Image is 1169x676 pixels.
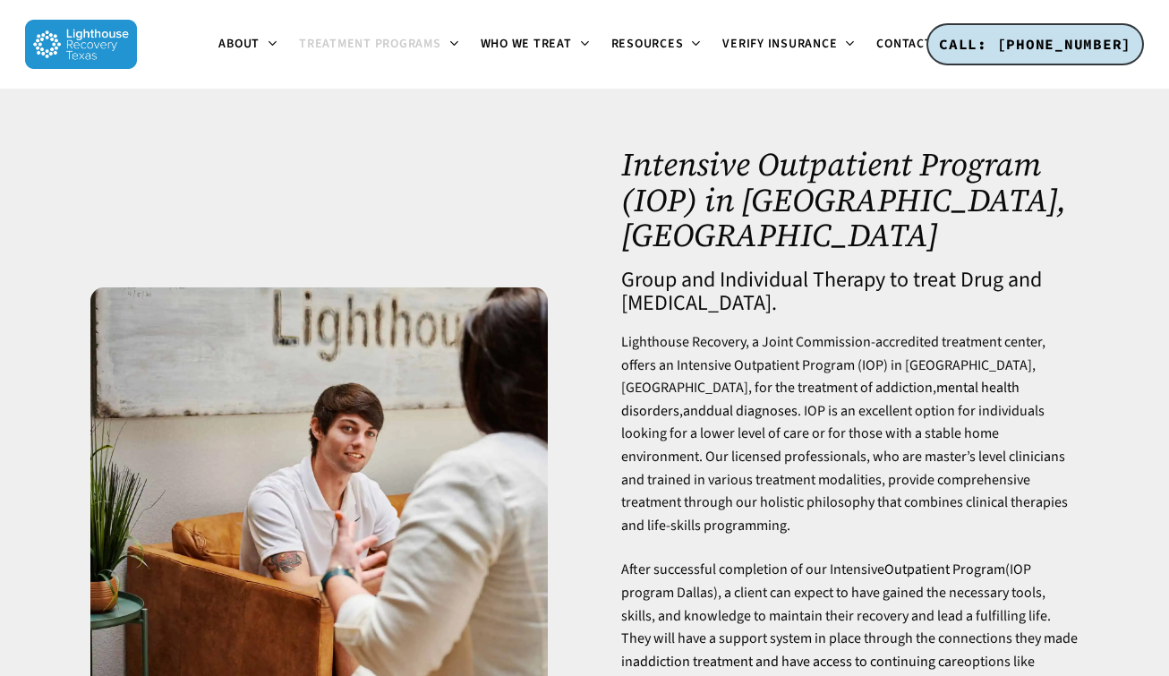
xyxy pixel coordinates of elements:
h1: Intensive Outpatient Program (IOP) in [GEOGRAPHIC_DATA], [GEOGRAPHIC_DATA] [621,147,1079,253]
span: Who We Treat [481,35,572,53]
h4: Group and Individual Therapy to treat Drug and [MEDICAL_DATA]. [621,269,1079,315]
img: Lighthouse Recovery Texas [25,20,137,69]
a: mental health disorders, [621,378,1020,421]
p: Lighthouse Recovery, a Joint Commission-accredited treatment center, offers an Intensive Outpatie... [621,331,1079,559]
span: Resources [611,35,684,53]
span: Contact [876,35,932,53]
span: CALL: [PHONE_NUMBER] [939,35,1131,53]
a: Contact [866,38,960,52]
a: addiction treatment and have access to continuing care [633,652,964,672]
a: Treatment Programs [288,38,470,52]
a: Who We Treat [470,38,601,52]
a: CALL: [PHONE_NUMBER] [926,23,1144,66]
a: dual diagnoses [706,401,798,421]
span: Treatment Programs [299,35,441,53]
a: About [208,38,288,52]
span: Verify Insurance [722,35,837,53]
a: Verify Insurance [712,38,866,52]
span: About [218,35,260,53]
a: Resources [601,38,712,52]
a: Outpatient Program [884,560,1005,579]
